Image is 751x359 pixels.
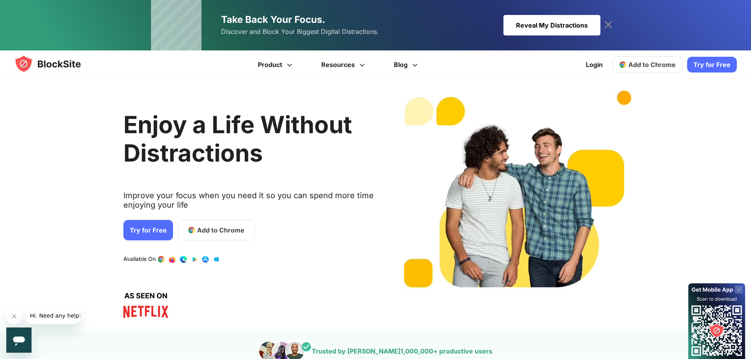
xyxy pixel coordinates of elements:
div: Reveal My Distractions [503,15,600,35]
h2: Enjoy a Life Without Distractions [123,110,375,167]
span: Add to Chrome [197,225,244,235]
span: Add to Chrome [628,61,676,69]
text: Available On [123,255,156,263]
span: Hi. Need any help? [5,6,57,12]
text: Improve your focus when you need it so you can spend more time enjoying your life [123,191,375,216]
a: Blog [380,50,433,79]
a: Login [581,55,608,74]
a: Product [244,50,308,79]
iframe: Button to launch messaging window [6,327,32,353]
iframe: Message from company [25,307,80,324]
span: Discover and Block Your Biggest Digital Distractions. [221,26,379,37]
text: Trusted by [PERSON_NAME] + productive users [312,347,492,355]
a: Try for Free [123,220,173,240]
a: Try for Free [687,57,737,73]
a: Add to Chrome [612,56,682,73]
img: chrome-icon.svg [619,61,627,69]
img: blocksite-icon.5d769676.svg [14,54,96,73]
a: Add to Chrome [178,220,255,240]
span: 1,000,000 [401,347,433,355]
a: Resources [308,50,380,79]
iframe: Close message [6,309,22,324]
span: Take Back Your Focus. [221,14,325,25]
